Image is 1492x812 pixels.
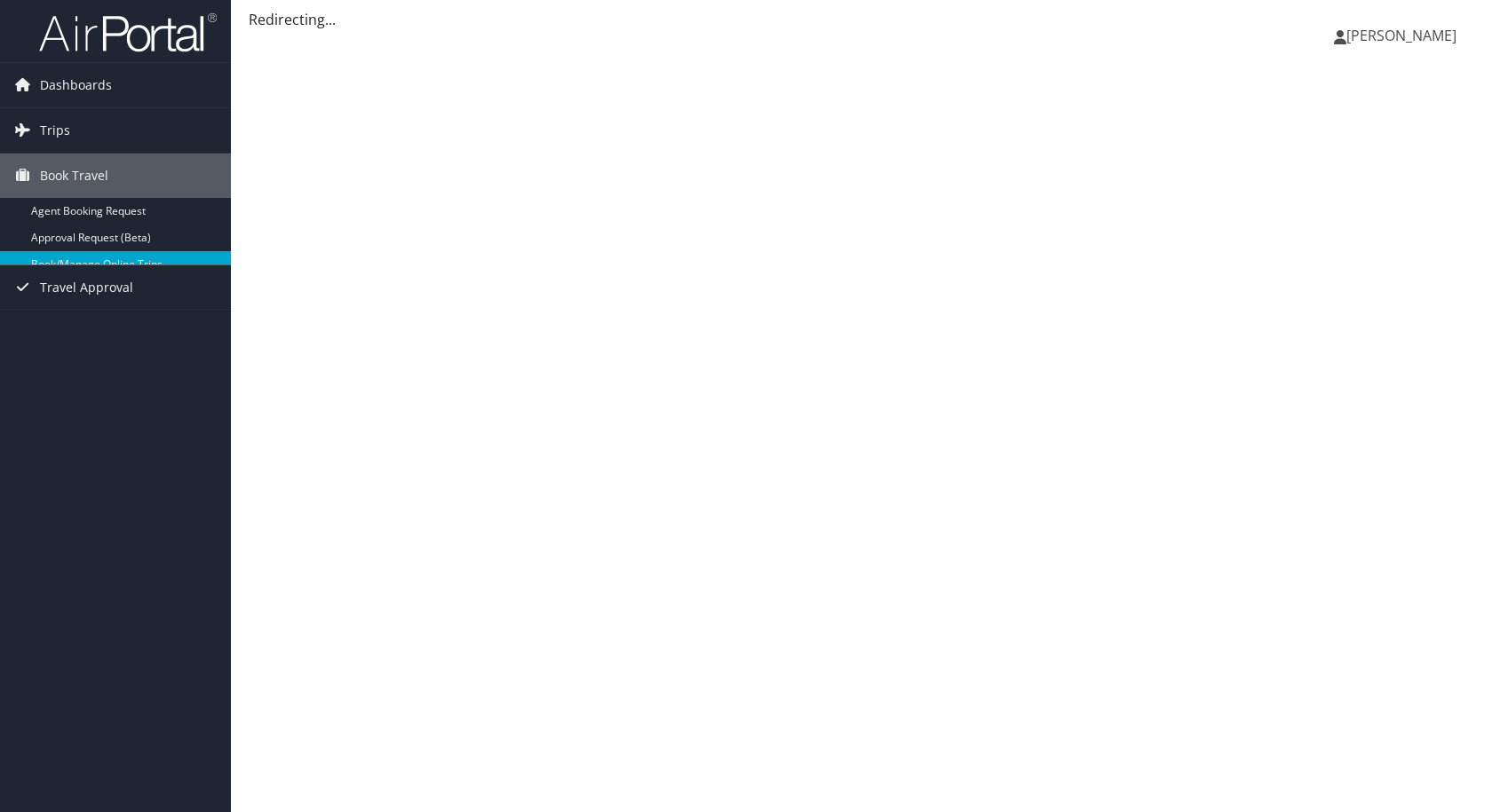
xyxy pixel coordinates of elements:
span: Trips [40,108,70,153]
span: Dashboards [40,63,112,107]
span: Travel Approval [40,265,133,310]
span: Book Travel [40,154,108,198]
div: Redirecting... [249,9,1474,30]
img: airportal-logo.png [39,12,217,53]
span: [PERSON_NAME] [1346,26,1456,45]
a: [PERSON_NAME] [1334,9,1474,62]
